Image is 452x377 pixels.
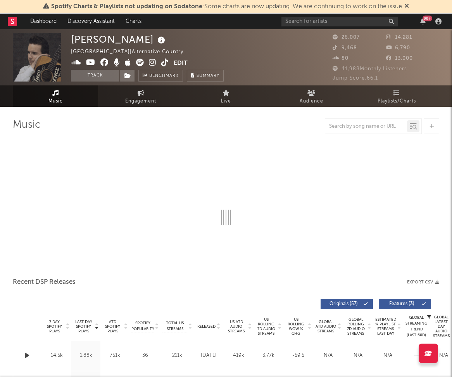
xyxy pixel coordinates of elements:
span: Features ( 3 ) [384,302,419,306]
span: 14,281 [386,35,412,40]
span: ATD Spotify Plays [102,320,123,334]
span: 13,000 [386,56,413,61]
a: Playlists/Charts [354,85,439,107]
span: Originals ( 57 ) [326,302,361,306]
div: N/A [345,352,371,360]
span: Estimated % Playlist Streams Last Day [375,317,396,336]
span: 9,468 [333,45,357,50]
a: Dashboard [25,14,62,29]
span: Spotify Charts & Playlists not updating on Sodatone [51,3,202,10]
span: Music [48,97,63,106]
span: Summary [197,74,219,78]
span: US Rolling WoW % Chg [285,317,307,336]
div: 36 [131,352,159,360]
div: [DATE] [196,352,222,360]
a: Benchmark [138,70,183,82]
span: Engagement [125,97,156,106]
span: Dismiss [404,3,409,10]
button: Summary [187,70,224,82]
div: N/A [375,352,401,360]
span: US Rolling 7D Audio Streams [255,317,277,336]
span: US ATD Audio Streams [226,320,247,334]
span: 26,007 [333,35,360,40]
div: 751k [102,352,128,360]
span: : Some charts are now updating. We are continuing to work on the issue [51,3,402,10]
div: [PERSON_NAME] [71,33,167,46]
input: Search by song name or URL [325,123,407,130]
button: Track [71,70,119,82]
span: 80 [333,56,348,61]
span: Recent DSP Releases [13,278,76,287]
span: Global Rolling 7D Audio Streams [345,317,366,336]
button: Originals(57) [321,299,373,309]
a: Charts [120,14,147,29]
span: Global ATD Audio Streams [315,320,336,334]
span: 7 Day Spotify Plays [44,320,65,334]
span: Benchmark [149,71,179,81]
input: Search for artists [281,17,398,26]
div: 1.88k [73,352,98,360]
span: 6,790 [386,45,410,50]
span: Audience [300,97,323,106]
button: Features(3) [379,299,431,309]
button: Export CSV [407,280,439,285]
button: 99+ [420,18,426,24]
div: 211k [162,352,192,360]
a: Engagement [98,85,183,107]
span: Playlists/Charts [378,97,416,106]
div: 14.5k [44,352,69,360]
span: Last Day Spotify Plays [73,320,94,334]
a: Discovery Assistant [62,14,120,29]
div: 419k [226,352,252,360]
div: [GEOGRAPHIC_DATA] | Alternative Country [71,47,192,57]
span: 41,988 Monthly Listeners [333,66,407,71]
span: Jump Score: 66.1 [333,76,378,81]
span: Spotify Popularity [131,320,154,332]
button: Edit [174,59,188,68]
a: Live [183,85,269,107]
div: -59.5 [285,352,311,360]
span: Live [221,97,231,106]
div: 99 + [423,16,432,21]
a: Audience [269,85,354,107]
span: Global Latest Day Audio Streams [432,315,450,338]
div: Global Streaming Trend (Last 60D) [405,315,428,338]
div: N/A [315,352,341,360]
a: Music [13,85,98,107]
div: 3.77k [255,352,281,360]
span: Total US Streams [162,320,187,332]
span: Released [197,324,216,329]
